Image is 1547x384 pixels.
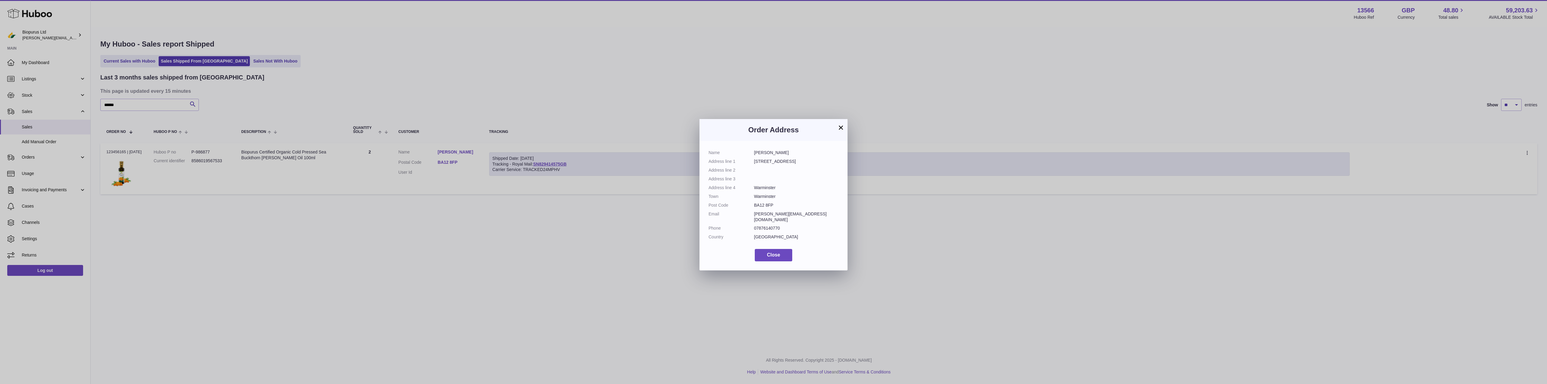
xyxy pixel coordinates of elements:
[709,167,754,173] dt: Address line 2
[754,159,839,164] dd: [STREET_ADDRESS]
[754,211,839,223] dd: [PERSON_NAME][EMAIL_ADDRESS][DOMAIN_NAME]
[709,225,754,231] dt: Phone
[709,234,754,240] dt: Country
[837,124,845,131] button: ×
[709,159,754,164] dt: Address line 1
[754,185,839,191] dd: Warminster
[754,225,839,231] dd: 07876140770
[754,150,839,156] dd: [PERSON_NAME]
[709,211,754,223] dt: Email
[767,252,780,257] span: Close
[709,125,838,135] h3: Order Address
[709,202,754,208] dt: Post Code
[709,176,754,182] dt: Address line 3
[755,249,792,261] button: Close
[754,194,839,199] dd: Warminster
[709,185,754,191] dt: Address line 4
[709,150,754,156] dt: Name
[709,194,754,199] dt: Town
[754,202,839,208] dd: BA12 8FP
[754,234,839,240] dd: [GEOGRAPHIC_DATA]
